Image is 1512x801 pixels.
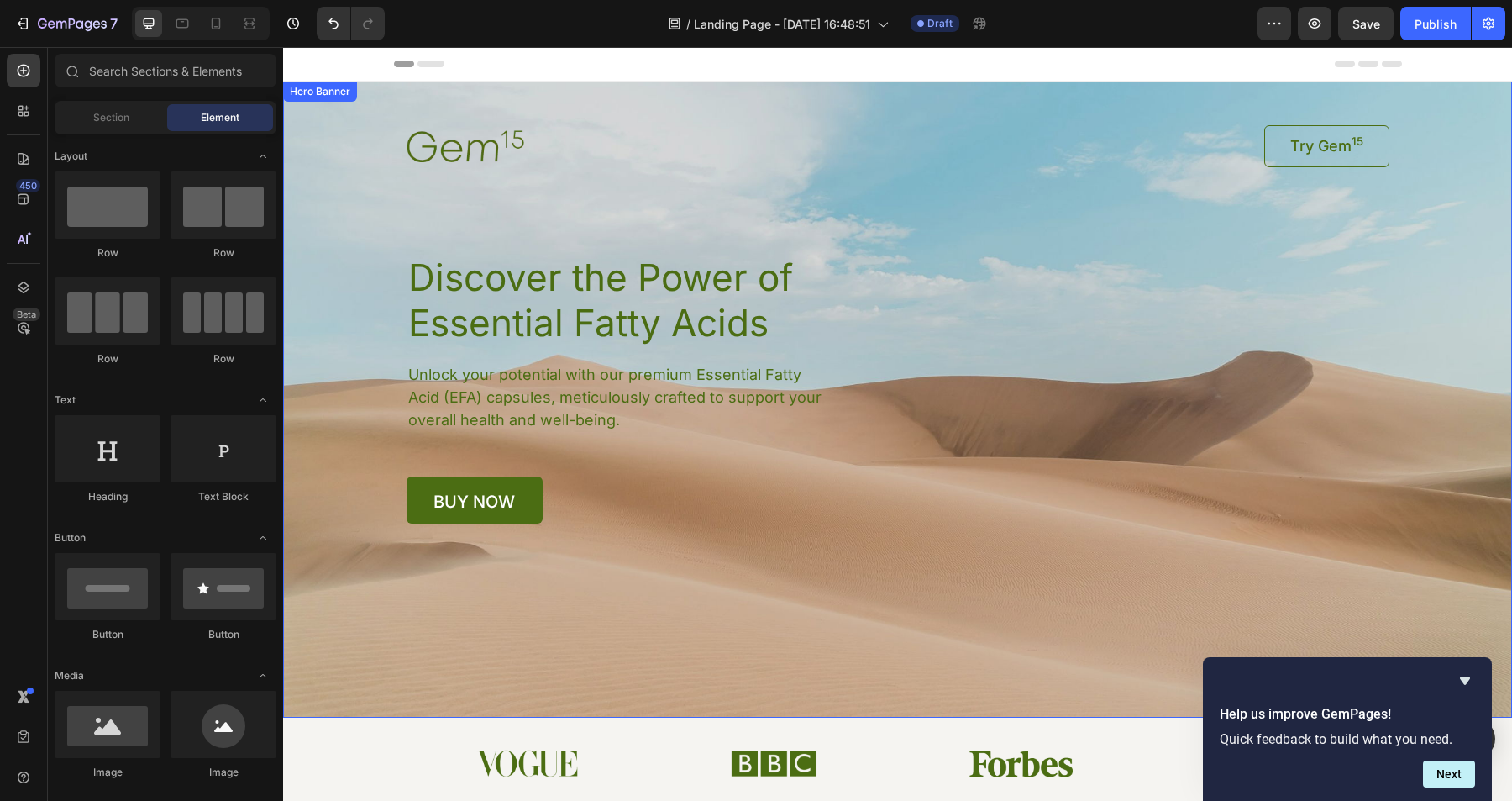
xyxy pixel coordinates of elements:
[123,429,260,477] a: buy now
[1415,15,1457,33] div: Publish
[1220,731,1475,747] p: Quick feedback to build what you need.
[681,702,795,732] img: gempages_432750572815254551-385b9199-f943-46d9-a539-d2bdce719606.png
[7,7,125,40] button: 7
[249,662,276,689] span: Toggle open
[1220,671,1475,788] div: Help us improve GemPages!
[13,308,40,321] div: Beta
[1400,7,1471,40] button: Publish
[981,78,1106,120] a: Try Gem15
[317,7,385,40] div: Undo/Redo
[1007,87,1080,112] p: Try Gem
[1352,17,1380,31] span: Save
[694,15,870,33] span: Landing Page - [DATE] 16:48:51
[201,110,239,125] span: Element
[171,765,276,780] div: Image
[249,387,276,414] span: Toggle open
[447,697,534,735] img: gempages_432750572815254551-87611b01-590f-4dcc-a9c6-971216515a09.png
[249,143,276,170] span: Toggle open
[16,179,40,192] div: 450
[927,16,953,31] span: Draft
[1338,7,1394,40] button: Save
[55,765,160,780] div: Image
[3,37,71,52] div: Hero Banner
[686,15,690,33] span: /
[93,110,129,125] span: Section
[283,47,1512,801] iframe: Design area
[125,316,549,384] p: Unlock your potential with our premium Essential Fatty Acid (EFA) capsules, meticulously crafted ...
[192,703,295,730] img: gempages_432750572815254551-dc4124ae-d69a-4f52-9342-fd6e04f1a8a0.png
[942,693,1030,740] img: gempages_432750572815254551-71ed4ced-0322-4426-9f3d-d21472cc8a0a.png
[1220,704,1475,725] h2: Help us improve GemPages!
[55,393,76,408] span: Text
[110,13,118,34] p: 7
[1423,761,1475,788] button: Next question
[55,351,160,366] div: Row
[171,351,276,366] div: Row
[171,627,276,642] div: Button
[55,245,160,261] div: Row
[55,627,160,642] div: Button
[171,489,276,504] div: Text Block
[1068,87,1080,101] sup: 15
[55,668,84,683] span: Media
[55,54,276,87] input: Search Sections & Elements
[150,446,232,463] p: buy now
[55,530,86,545] span: Button
[249,524,276,551] span: Toggle open
[55,149,87,164] span: Layout
[123,206,551,300] h1: Discover the Power of Essential Fatty Acids
[55,489,160,504] div: Heading
[171,245,276,261] div: Row
[1455,671,1475,691] button: Hide survey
